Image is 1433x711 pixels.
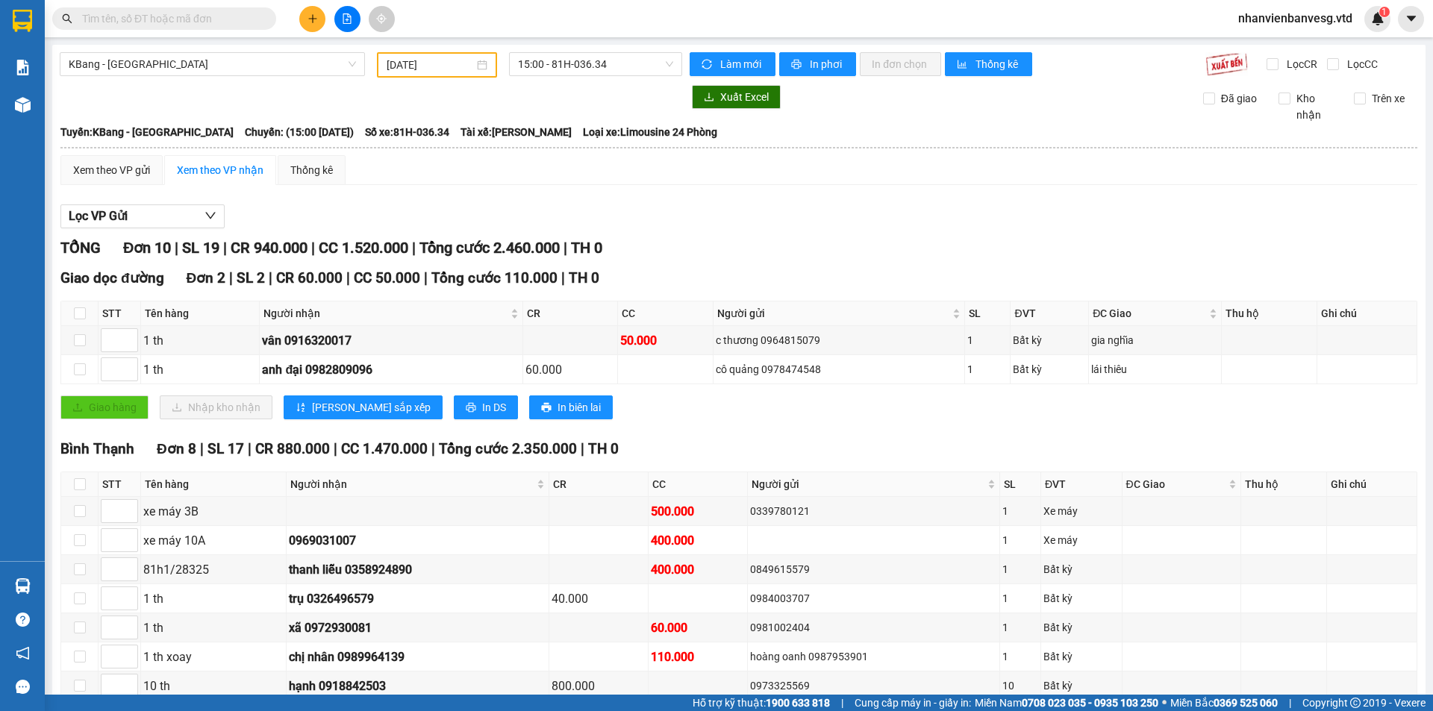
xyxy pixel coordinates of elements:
[143,331,257,350] div: 1 th
[424,269,428,286] span: |
[342,13,352,24] span: file-add
[702,59,714,71] span: sync
[810,56,844,72] span: In phơi
[141,472,287,497] th: Tên hàng
[1002,648,1038,665] div: 1
[1022,697,1158,709] strong: 0708 023 035 - 0935 103 250
[860,52,941,76] button: In đơn chọn
[571,239,602,257] span: TH 0
[541,402,552,414] span: printer
[346,269,350,286] span: |
[620,331,711,350] div: 50.000
[289,589,546,608] div: trụ 0326496579
[334,6,360,32] button: file-add
[229,269,233,286] span: |
[1170,695,1278,711] span: Miền Bắc
[651,648,745,666] div: 110.000
[720,89,769,105] span: Xuất Excel
[311,239,315,257] span: |
[1002,561,1038,577] div: 1
[175,239,178,257] span: |
[552,677,646,695] div: 800.000
[143,531,284,550] div: xe máy 10A
[341,440,428,457] span: CC 1.470.000
[299,6,325,32] button: plus
[82,10,258,27] input: Tìm tên, số ĐT hoặc mã đơn
[552,589,646,608] div: 40.000
[73,162,150,178] div: Xem theo VP gửi
[618,301,714,326] th: CC
[461,124,572,140] span: Tài xế: [PERSON_NAME]
[649,472,748,497] th: CC
[1043,503,1120,519] div: Xe máy
[651,618,745,637] div: 60.000
[1405,12,1418,25] span: caret-down
[583,124,717,140] span: Loại xe: Limousine 24 Phòng
[1341,56,1380,72] span: Lọc CC
[975,695,1158,711] span: Miền Nam
[269,269,272,286] span: |
[16,646,30,660] span: notification
[1327,472,1417,497] th: Ghi chú
[692,85,781,109] button: downloadXuất Excel
[957,59,970,71] span: bar-chart
[248,440,252,457] span: |
[60,269,164,286] span: Giao dọc đường
[1000,472,1041,497] th: SL
[569,269,599,286] span: TH 0
[157,440,196,457] span: Đơn 8
[369,6,395,32] button: aim
[15,97,31,113] img: warehouse-icon
[563,239,567,257] span: |
[525,360,616,379] div: 60.000
[1043,561,1120,577] div: Bất kỳ
[1013,361,1086,378] div: Bất kỳ
[716,361,962,378] div: cô quảng 0978474548
[15,60,31,75] img: solution-icon
[1205,52,1248,76] img: 9k=
[143,648,284,666] div: 1 th xoay
[588,440,619,457] span: TH 0
[1290,90,1343,123] span: Kho nhận
[1043,648,1120,665] div: Bất kỳ
[690,52,775,76] button: syncLàm mới
[412,239,416,257] span: |
[289,531,546,550] div: 0969031007
[750,648,997,665] div: hoàng oanh 0987953901
[1289,695,1291,711] span: |
[60,204,225,228] button: Lọc VP Gửi
[558,399,601,416] span: In biên lai
[284,395,443,419] button: sort-ascending[PERSON_NAME] sắp xếp
[160,395,272,419] button: downloadNhập kho nhận
[750,619,997,636] div: 0981002404
[1226,9,1364,28] span: nhanvienbanvesg.vtd
[182,239,219,257] span: SL 19
[1379,7,1390,17] sup: 1
[1398,6,1424,32] button: caret-down
[419,239,560,257] span: Tổng cước 2.460.000
[1002,619,1038,636] div: 1
[289,618,546,637] div: xã 0972930081
[752,476,984,492] span: Người gửi
[720,56,764,72] span: Làm mới
[123,239,171,257] span: Đơn 10
[1162,700,1167,706] span: ⚪️
[523,301,619,326] th: CR
[69,207,128,225] span: Lọc VP Gửi
[223,239,227,257] span: |
[69,53,356,75] span: KBang - Sài Gòn
[289,648,546,666] div: chị nhân 0989964139
[1093,305,1206,322] span: ĐC Giao
[1002,532,1038,548] div: 1
[518,53,673,75] span: 15:00 - 81H-036.34
[439,440,577,457] span: Tổng cước 2.350.000
[1382,7,1387,17] span: 1
[967,332,1008,348] div: 1
[276,269,343,286] span: CR 60.000
[60,126,234,138] b: Tuyến: KBang - [GEOGRAPHIC_DATA]
[766,697,830,709] strong: 1900 633 818
[967,361,1008,378] div: 1
[529,395,613,419] button: printerIn biên lai
[143,677,284,695] div: 10 th
[1043,677,1120,694] div: Bất kỳ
